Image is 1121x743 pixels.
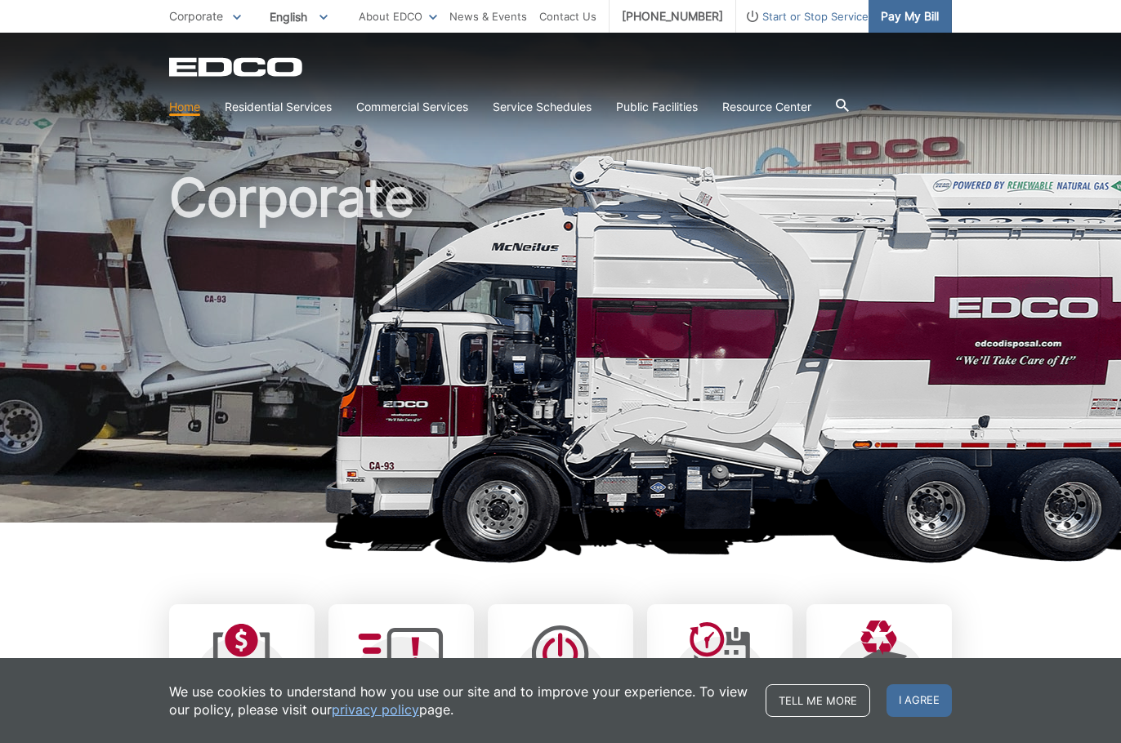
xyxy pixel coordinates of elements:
[616,98,698,116] a: Public Facilities
[449,7,527,25] a: News & Events
[169,98,200,116] a: Home
[169,57,305,77] a: EDCD logo. Return to the homepage.
[766,684,870,717] a: Tell me more
[359,7,437,25] a: About EDCO
[539,7,596,25] a: Contact Us
[722,98,811,116] a: Resource Center
[493,98,592,116] a: Service Schedules
[225,98,332,116] a: Residential Services
[169,9,223,23] span: Corporate
[887,684,952,717] span: I agree
[257,3,340,30] span: English
[169,683,749,719] p: We use cookies to understand how you use our site and to improve your experience. To view our pol...
[169,171,952,530] h1: Corporate
[356,98,468,116] a: Commercial Services
[332,701,419,719] a: privacy policy
[881,7,939,25] span: Pay My Bill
